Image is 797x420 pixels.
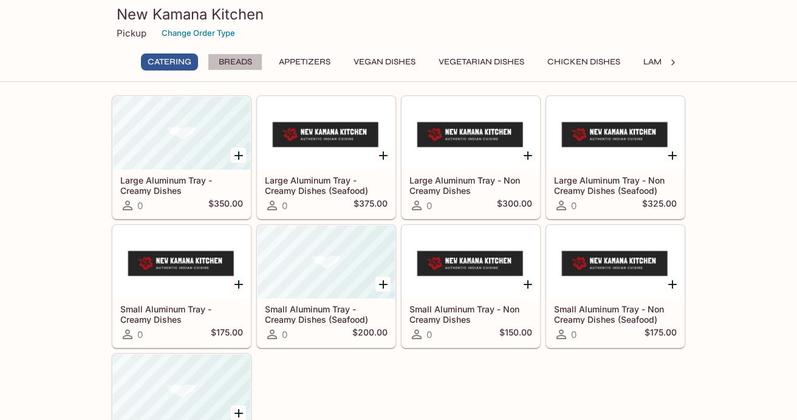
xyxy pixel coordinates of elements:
p: Pickup [117,27,146,39]
span: 0 [426,329,432,340]
div: Large Aluminum Tray - Creamy Dishes (Seafood) [258,97,395,170]
h5: $150.00 [499,327,532,342]
button: Add Large Aluminum Tray - Non Creamy Dishes (Seafood) [665,148,680,163]
a: Large Aluminum Tray - Creamy Dishes (Seafood)0$375.00 [257,96,395,219]
a: Small Aluminum Tray - Creamy Dishes (Seafood)0$200.00 [257,225,395,348]
a: Large Aluminum Tray - Creamy Dishes0$350.00 [112,96,251,219]
h5: $200.00 [352,327,388,342]
button: Add Large Aluminum Tray - Creamy Dishes (Seafood) [375,148,391,163]
button: Add Small Aluminum Tray - Creamy Dishes (Seafood) [375,277,391,292]
h5: $325.00 [642,198,677,213]
h5: Small Aluminum Tray - Non Creamy Dishes (Seafood) [554,304,677,324]
h5: $175.00 [211,327,243,342]
a: Large Aluminum Tray - Non Creamy Dishes (Seafood)0$325.00 [546,96,685,219]
a: Small Aluminum Tray - Non Creamy Dishes (Seafood)0$175.00 [546,225,685,348]
div: Large Aluminum Tray - Non Creamy Dishes [402,97,539,170]
button: Lamb Dishes [637,53,706,71]
h5: $375.00 [354,198,388,213]
button: Chicken Dishes [541,53,627,71]
div: Small Aluminum Tray - Creamy Dishes (Seafood) [258,225,395,298]
h5: Small Aluminum Tray - Non Creamy Dishes [409,304,532,324]
h5: Large Aluminum Tray - Non Creamy Dishes [409,175,532,195]
div: Small Aluminum Tray - Non Creamy Dishes [402,225,539,298]
a: Large Aluminum Tray - Non Creamy Dishes0$300.00 [402,96,540,219]
div: Small Aluminum Tray - Creamy Dishes [113,225,250,298]
h5: $175.00 [645,327,677,342]
h5: Large Aluminum Tray - Non Creamy Dishes (Seafood) [554,175,677,195]
span: 0 [571,200,576,212]
span: 0 [571,329,576,340]
button: Change Order Type [156,24,241,43]
button: Add Small Aluminum Tray - Non Creamy Dishes (Seafood) [665,277,680,292]
button: Breads [208,53,262,71]
h5: Large Aluminum Tray - Creamy Dishes (Seafood) [265,175,388,195]
button: Vegetarian Dishes [432,53,531,71]
span: 0 [426,200,432,212]
h5: Large Aluminum Tray - Creamy Dishes [120,175,243,195]
div: Large Aluminum Tray - Creamy Dishes [113,97,250,170]
span: 0 [137,200,143,212]
button: Appetizers [272,53,337,71]
a: Small Aluminum Tray - Non Creamy Dishes0$150.00 [402,225,540,348]
span: 0 [282,200,287,212]
h5: $350.00 [208,198,243,213]
div: Small Aluminum Tray - Non Creamy Dishes (Seafood) [547,225,684,298]
h3: New Kamana Kitchen [117,5,680,24]
button: Add Large Aluminum Tray - Non Creamy Dishes [520,148,535,163]
button: Add Small Aluminum Tray - Non Creamy Dishes [520,277,535,292]
button: Add Small Aluminum Tray - Creamy Dishes [231,277,246,292]
h5: Small Aluminum Tray - Creamy Dishes (Seafood) [265,304,388,324]
button: Catering [141,53,198,71]
a: Small Aluminum Tray - Creamy Dishes0$175.00 [112,225,251,348]
h5: Small Aluminum Tray - Creamy Dishes [120,304,243,324]
button: Add Large Aluminum Tray - Creamy Dishes [231,148,246,163]
h5: $300.00 [497,198,532,213]
button: Vegan Dishes [347,53,422,71]
div: Large Aluminum Tray - Non Creamy Dishes (Seafood) [547,97,684,170]
span: 0 [137,329,143,340]
span: 0 [282,329,287,340]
